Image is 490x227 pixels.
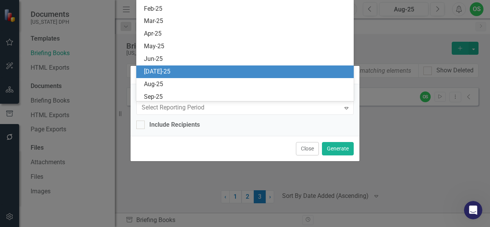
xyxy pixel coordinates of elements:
[144,55,350,64] div: Jun-25
[322,142,354,155] button: Generate
[144,93,350,101] div: Sep-25
[144,42,350,51] div: May-25
[464,201,482,219] iframe: Intercom live chat
[144,29,350,38] div: Apr-25
[149,121,200,129] div: Include Recipients
[230,3,245,18] button: Collapse window
[144,67,350,76] div: [DATE]-25
[5,3,20,18] button: go back
[296,142,319,155] button: Close
[144,17,350,26] div: Mar-25
[144,80,350,89] div: Aug-25
[144,5,350,13] div: Feb-25
[245,3,258,17] div: Close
